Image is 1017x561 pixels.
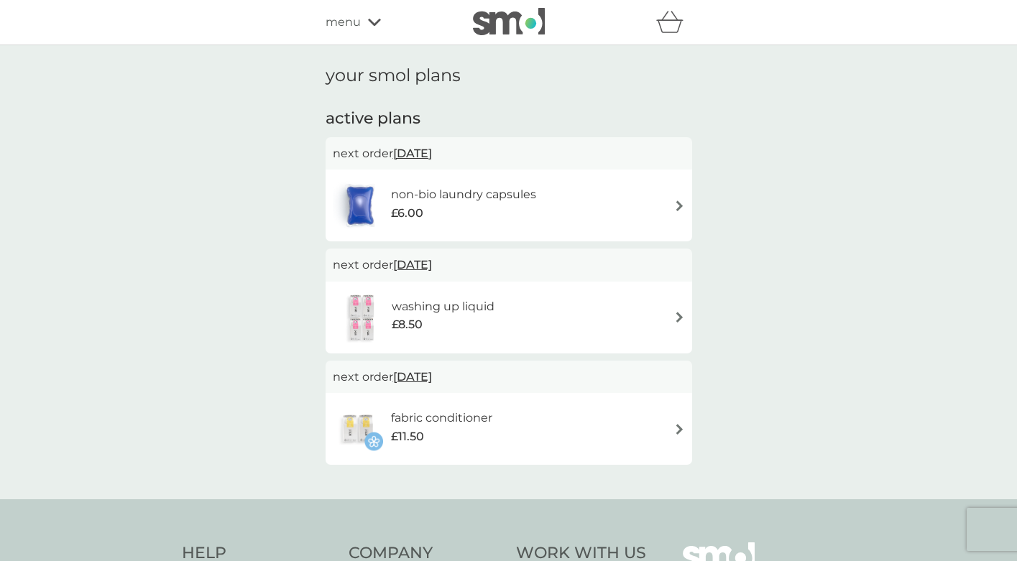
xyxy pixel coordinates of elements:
[392,315,423,334] span: £8.50
[391,427,424,446] span: £11.50
[393,139,432,167] span: [DATE]
[473,8,545,35] img: smol
[333,144,685,163] p: next order
[333,292,392,343] img: washing up liquid
[392,297,494,316] h6: washing up liquid
[326,13,361,32] span: menu
[393,251,432,279] span: [DATE]
[674,312,685,323] img: arrow right
[674,200,685,211] img: arrow right
[326,108,692,130] h2: active plans
[391,204,423,223] span: £6.00
[333,180,387,231] img: non-bio laundry capsules
[333,256,685,274] p: next order
[326,65,692,86] h1: your smol plans
[333,404,383,454] img: fabric conditioner
[393,363,432,391] span: [DATE]
[656,8,692,37] div: basket
[391,409,492,427] h6: fabric conditioner
[333,368,685,386] p: next order
[674,424,685,435] img: arrow right
[391,185,536,204] h6: non-bio laundry capsules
